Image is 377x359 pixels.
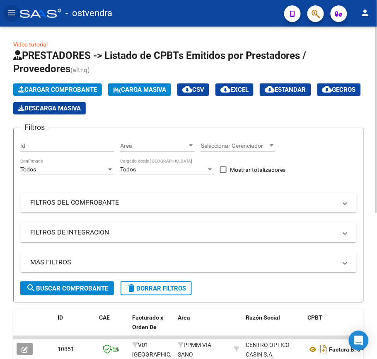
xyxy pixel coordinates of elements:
[132,315,163,331] span: Facturado x Orden De
[260,83,311,96] button: Estandar
[18,86,97,93] span: Cargar Comprobante
[96,309,129,346] datatable-header-cell: CAE
[265,86,306,93] span: Estandar
[182,84,192,94] mat-icon: cloud_download
[70,66,90,74] span: (alt+q)
[13,41,48,48] a: Video tutorial
[126,283,136,293] mat-icon: delete
[308,315,323,321] span: CPBT
[20,252,357,272] mat-expansion-panel-header: MAS FILTROS
[246,315,280,321] span: Razón Social
[349,331,369,351] div: Open Intercom Messenger
[113,86,166,93] span: Carga Masiva
[58,346,74,353] span: 10851
[20,166,36,173] span: Todos
[360,8,370,18] mat-icon: person
[215,83,254,96] button: EXCEL
[13,83,102,96] button: Cargar Comprobante
[220,84,230,94] mat-icon: cloud_download
[178,315,190,321] span: Area
[201,142,268,149] span: Seleccionar Gerenciador
[20,122,49,133] h3: Filtros
[178,342,211,358] span: PPMM VIA SANO
[230,165,286,175] span: Mostrar totalizadores
[13,102,86,115] button: Descarga Masiva
[120,142,187,149] span: Area
[30,198,337,207] mat-panel-title: FILTROS DEL COMPROBANTE
[126,285,186,292] span: Borrar Filtros
[54,309,96,346] datatable-header-cell: ID
[7,8,17,18] mat-icon: menu
[317,83,361,96] button: Gecros
[20,281,114,296] button: Buscar Comprobante
[26,285,108,292] span: Buscar Comprobante
[13,102,86,115] app-download-masive: Descarga masiva de comprobantes (adjuntos)
[319,343,329,356] i: Descargar documento
[58,315,63,321] span: ID
[322,84,332,94] mat-icon: cloud_download
[26,283,36,293] mat-icon: search
[129,309,174,346] datatable-header-cell: Facturado x Orden De
[99,315,110,321] span: CAE
[322,86,356,93] span: Gecros
[30,228,337,237] mat-panel-title: FILTROS DE INTEGRACION
[20,222,357,242] mat-expansion-panel-header: FILTROS DE INTEGRACION
[246,341,301,358] div: 30645398560
[177,83,209,96] button: CSV
[108,83,171,96] button: Carga Masiva
[13,50,307,75] span: PRESTADORES -> Listado de CPBTs Emitidos por Prestadores / Proveedores
[265,84,275,94] mat-icon: cloud_download
[182,86,204,93] span: CSV
[65,4,112,22] span: - ostvendra
[18,105,81,112] span: Descarga Masiva
[220,86,249,93] span: EXCEL
[174,309,230,346] datatable-header-cell: Area
[30,258,337,267] mat-panel-title: MAS FILTROS
[242,309,304,346] datatable-header-cell: Razón Social
[20,193,357,212] mat-expansion-panel-header: FILTROS DEL COMPROBANTE
[121,281,192,296] button: Borrar Filtros
[120,166,136,173] span: Todos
